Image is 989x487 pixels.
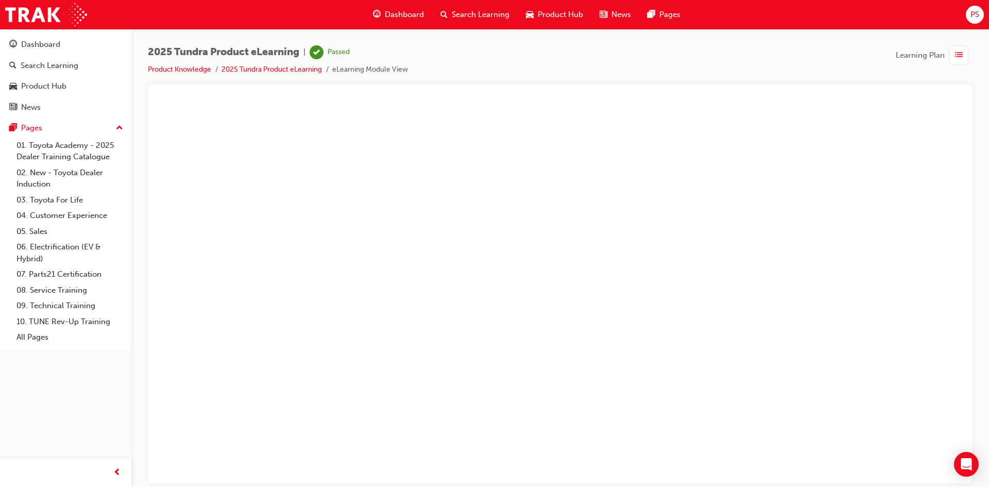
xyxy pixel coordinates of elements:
[5,3,87,26] img: Trak
[328,47,350,57] div: Passed
[647,8,655,21] span: pages-icon
[148,65,211,74] a: Product Knowledge
[12,138,127,165] a: 01. Toyota Academy - 2025 Dealer Training Catalogue
[303,46,305,58] span: |
[518,4,591,25] a: car-iconProduct Hub
[611,9,631,21] span: News
[659,9,680,21] span: Pages
[12,314,127,330] a: 10. TUNE Rev-Up Training
[4,33,127,119] button: DashboardSearch LearningProduct HubNews
[12,239,127,266] a: 06. Electrification (EV & Hybrid)
[4,56,127,75] a: Search Learning
[452,9,509,21] span: Search Learning
[21,80,66,92] div: Product Hub
[954,452,979,477] div: Open Intercom Messenger
[12,208,127,224] a: 04. Customer Experience
[12,298,127,314] a: 09. Technical Training
[12,165,127,192] a: 02. New - Toyota Dealer Induction
[440,8,448,21] span: search-icon
[591,4,639,25] a: news-iconNews
[9,82,17,91] span: car-icon
[4,119,127,138] button: Pages
[21,122,42,134] div: Pages
[970,9,979,21] span: PS
[4,98,127,117] a: News
[385,9,424,21] span: Dashboard
[639,4,689,25] a: pages-iconPages
[21,39,60,51] div: Dashboard
[526,8,534,21] span: car-icon
[896,45,973,65] button: Learning Plan
[966,6,984,24] button: PS
[9,40,17,49] span: guage-icon
[116,122,123,135] span: up-icon
[12,224,127,240] a: 05. Sales
[373,8,381,21] span: guage-icon
[21,102,41,113] div: News
[9,103,17,112] span: news-icon
[12,192,127,208] a: 03. Toyota For Life
[310,45,323,59] span: learningRecordVerb_PASS-icon
[12,329,127,345] a: All Pages
[432,4,518,25] a: search-iconSearch Learning
[9,61,16,71] span: search-icon
[365,4,432,25] a: guage-iconDashboard
[12,282,127,298] a: 08. Service Training
[600,8,607,21] span: news-icon
[12,266,127,282] a: 07. Parts21 Certification
[4,77,127,96] a: Product Hub
[221,65,322,74] a: 2025 Tundra Product eLearning
[9,124,17,133] span: pages-icon
[113,466,121,479] span: prev-icon
[332,64,408,76] li: eLearning Module View
[4,35,127,54] a: Dashboard
[148,46,299,58] span: 2025 Tundra Product eLearning
[21,60,78,72] div: Search Learning
[538,9,583,21] span: Product Hub
[896,49,945,61] span: Learning Plan
[955,49,963,62] span: list-icon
